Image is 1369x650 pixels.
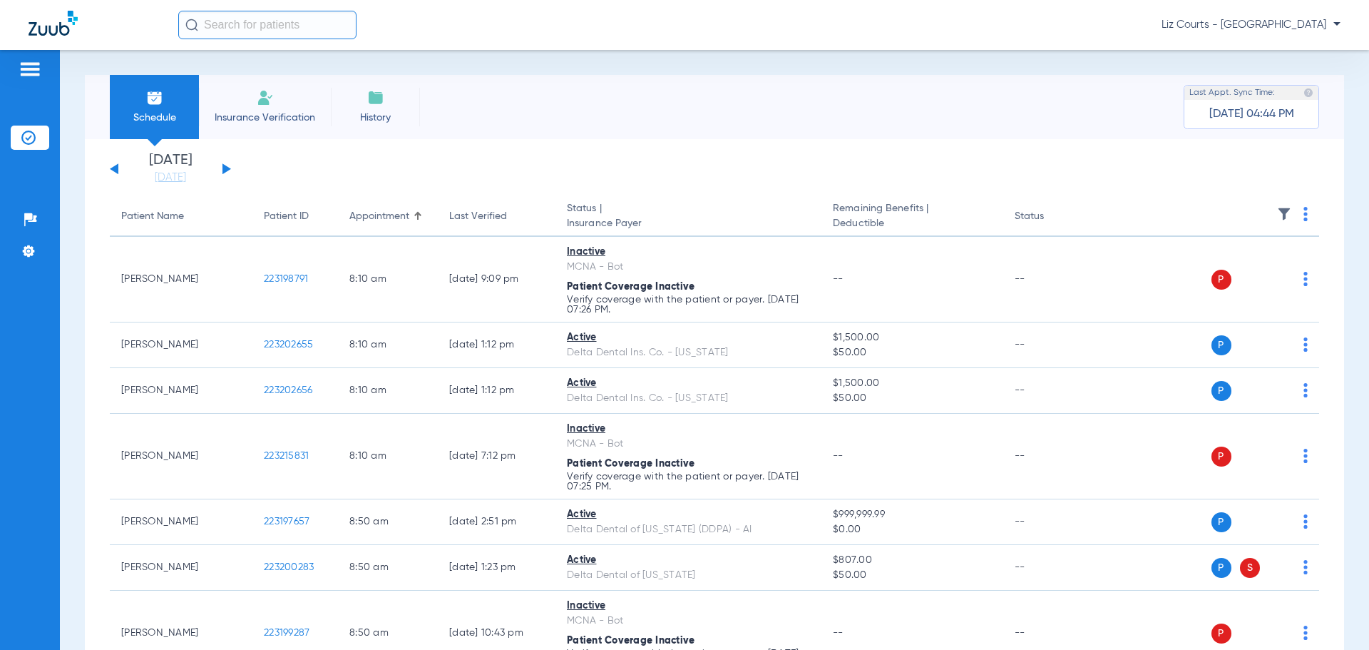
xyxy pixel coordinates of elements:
td: [PERSON_NAME] [110,368,252,414]
img: group-dot-blue.svg [1303,383,1308,397]
img: last sync help info [1303,88,1313,98]
img: Search Icon [185,19,198,31]
span: P [1211,447,1231,467]
img: group-dot-blue.svg [1303,560,1308,574]
th: Status [1003,197,1099,237]
div: Delta Dental of [US_STATE] (DDPA) - AI [567,522,810,537]
span: 223202656 [264,385,312,395]
td: -- [1003,414,1099,499]
div: Last Verified [449,209,544,224]
div: Delta Dental of [US_STATE] [567,568,810,583]
span: $807.00 [833,553,991,568]
td: [DATE] 1:23 PM [438,545,555,591]
span: P [1211,381,1231,401]
span: -- [833,274,844,284]
span: Insurance Verification [210,111,320,125]
th: Remaining Benefits | [821,197,1003,237]
div: Delta Dental Ins. Co. - [US_STATE] [567,345,810,360]
span: 223215831 [264,451,309,461]
div: MCNA - Bot [567,437,810,452]
div: Last Verified [449,209,507,224]
img: filter.svg [1277,207,1291,221]
span: P [1211,335,1231,355]
img: x.svg [1271,560,1286,574]
div: MCNA - Bot [567,260,810,275]
td: [DATE] 1:12 PM [438,323,555,368]
div: Patient ID [264,209,309,224]
img: group-dot-blue.svg [1303,449,1308,463]
span: Last Appt. Sync Time: [1189,86,1275,100]
span: 223202655 [264,340,313,350]
span: Patient Coverage Inactive [567,636,694,646]
span: Liz Courts - [GEOGRAPHIC_DATA] [1162,18,1340,32]
img: x.svg [1271,514,1286,529]
td: [PERSON_NAME] [110,545,252,591]
span: 223199287 [264,628,309,638]
span: Patient Coverage Inactive [567,459,694,469]
span: P [1211,624,1231,644]
td: 8:10 AM [338,237,438,323]
td: [PERSON_NAME] [110,414,252,499]
td: 8:50 AM [338,499,438,545]
span: [DATE] 04:44 PM [1209,107,1294,121]
td: 8:10 AM [338,414,438,499]
span: 223197657 [264,517,309,527]
img: x.svg [1271,337,1286,352]
div: Active [567,553,810,568]
img: History [367,89,384,106]
div: MCNA - Bot [567,614,810,629]
img: group-dot-blue.svg [1303,207,1308,221]
div: Inactive [567,599,810,614]
img: group-dot-blue.svg [1303,337,1308,352]
td: -- [1003,545,1099,591]
td: [DATE] 2:51 PM [438,499,555,545]
div: Patient Name [121,209,184,224]
p: Verify coverage with the patient or payer. [DATE] 07:25 PM. [567,472,810,492]
div: Delta Dental Ins. Co. - [US_STATE] [567,391,810,406]
span: $0.00 [833,522,991,537]
span: P [1211,558,1231,578]
div: Active [567,330,810,345]
span: $50.00 [833,568,991,583]
td: [DATE] 1:12 PM [438,368,555,414]
th: Status | [555,197,821,237]
span: History [342,111,409,125]
iframe: Chat Widget [1298,582,1369,650]
img: Schedule [146,89,163,106]
td: 8:50 AM [338,545,438,591]
span: Deductible [833,216,991,231]
span: $1,500.00 [833,376,991,391]
div: Appointment [349,209,426,224]
span: $1,500.00 [833,330,991,345]
span: Insurance Payer [567,216,810,231]
td: [PERSON_NAME] [110,237,252,323]
img: x.svg [1271,272,1286,286]
span: Schedule [121,111,188,125]
span: Patient Coverage Inactive [567,282,694,292]
td: [PERSON_NAME] [110,499,252,545]
td: -- [1003,323,1099,368]
td: -- [1003,237,1099,323]
td: -- [1003,368,1099,414]
td: -- [1003,499,1099,545]
td: [DATE] 7:12 PM [438,414,555,499]
img: Zuub Logo [29,11,78,36]
span: $50.00 [833,391,991,406]
span: $999,999.99 [833,507,991,522]
a: [DATE] [128,171,213,185]
td: [DATE] 9:09 PM [438,237,555,323]
div: Inactive [567,422,810,437]
div: Patient Name [121,209,241,224]
img: x.svg [1271,383,1286,397]
span: -- [833,451,844,461]
span: 223200283 [264,562,314,572]
span: -- [833,628,844,638]
li: [DATE] [128,153,213,185]
img: hamburger-icon [19,61,41,78]
div: Patient ID [264,209,327,224]
input: Search for patients [178,11,357,39]
div: Appointment [349,209,409,224]
div: Active [567,376,810,391]
td: 8:10 AM [338,323,438,368]
div: Inactive [567,245,810,260]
